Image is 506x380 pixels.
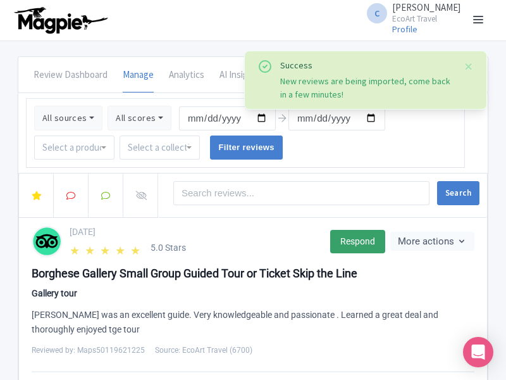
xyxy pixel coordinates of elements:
[34,106,102,131] button: All sources
[330,230,385,253] a: Respond
[437,181,479,205] button: Search
[32,265,474,282] div: Borghese Gallery Small Group Guided Tour or Ticket Skip the Line
[210,136,283,160] input: Filter reviews
[130,242,143,255] span: ★
[464,59,474,74] button: Close
[33,226,61,256] img: tripadvisor-round-color-01-c2602b701674d379597ad6f140e4ef40.svg
[108,106,171,131] button: All scores
[11,6,109,34] img: logo-ab69f6fb50320c5b225c76a69d11143b.png
[280,75,454,101] div: New reviews are being imported, come back in a few minutes!
[128,142,192,153] input: Select a collection
[100,242,113,255] span: ★
[151,241,186,255] span: 5.0 Stars
[367,3,387,23] span: C
[32,308,474,337] div: [PERSON_NAME] was an excellent guide. Very knowledgeable and passionate . Learned a great deal an...
[392,15,460,23] small: EcoArt Travel
[70,242,82,255] span: ★
[219,58,261,93] a: AI Insights
[280,59,454,72] div: Success
[173,181,429,205] input: Search reviews...
[85,242,97,255] span: ★
[32,345,145,356] span: Reviewed by: Maps50119621225
[123,58,154,93] a: Manage
[392,1,460,13] span: [PERSON_NAME]
[359,3,460,23] a: C [PERSON_NAME] EcoArt Travel
[32,287,474,300] div: Gallery tour
[463,337,493,367] div: Open Intercom Messenger
[390,232,474,251] button: More actions
[34,58,108,93] a: Review Dashboard
[169,58,204,93] a: Analytics
[115,242,128,255] span: ★
[42,142,106,153] input: Select a product
[155,345,252,356] span: Source: EcoArt Travel (6700)
[392,23,417,35] a: Profile
[70,225,323,239] div: [DATE]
